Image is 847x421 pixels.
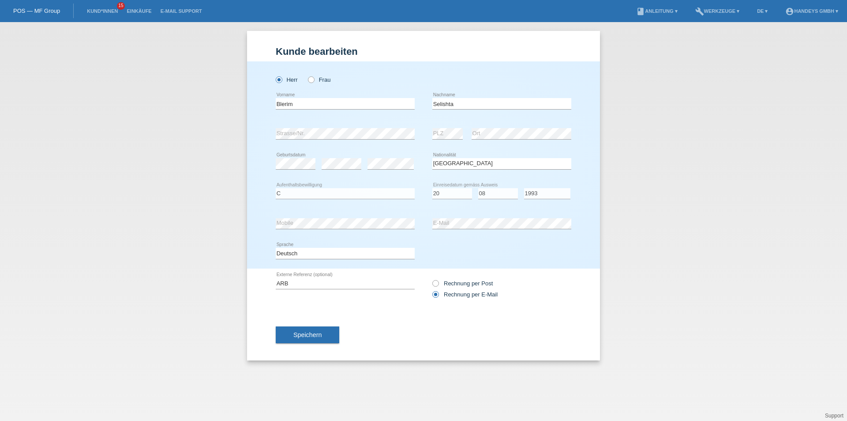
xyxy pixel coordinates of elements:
a: E-Mail Support [156,8,206,14]
label: Frau [308,76,330,83]
span: Speichern [293,331,322,338]
label: Rechnung per Post [432,280,493,287]
a: Kund*innen [82,8,122,14]
a: Support [825,413,843,419]
input: Frau [308,76,314,82]
span: 15 [117,2,125,10]
label: Herr [276,76,298,83]
a: buildWerkzeuge ▾ [691,8,744,14]
i: book [636,7,645,16]
label: Rechnung per E-Mail [432,291,498,298]
input: Herr [276,76,281,82]
a: DE ▾ [753,8,772,14]
a: bookAnleitung ▾ [632,8,682,14]
input: Rechnung per Post [432,280,438,291]
input: Rechnung per E-Mail [432,291,438,302]
a: account_circleHandeys GmbH ▾ [781,8,843,14]
i: account_circle [785,7,794,16]
i: build [695,7,704,16]
button: Speichern [276,326,339,343]
a: POS — MF Group [13,8,60,14]
h1: Kunde bearbeiten [276,46,571,57]
a: Einkäufe [122,8,156,14]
